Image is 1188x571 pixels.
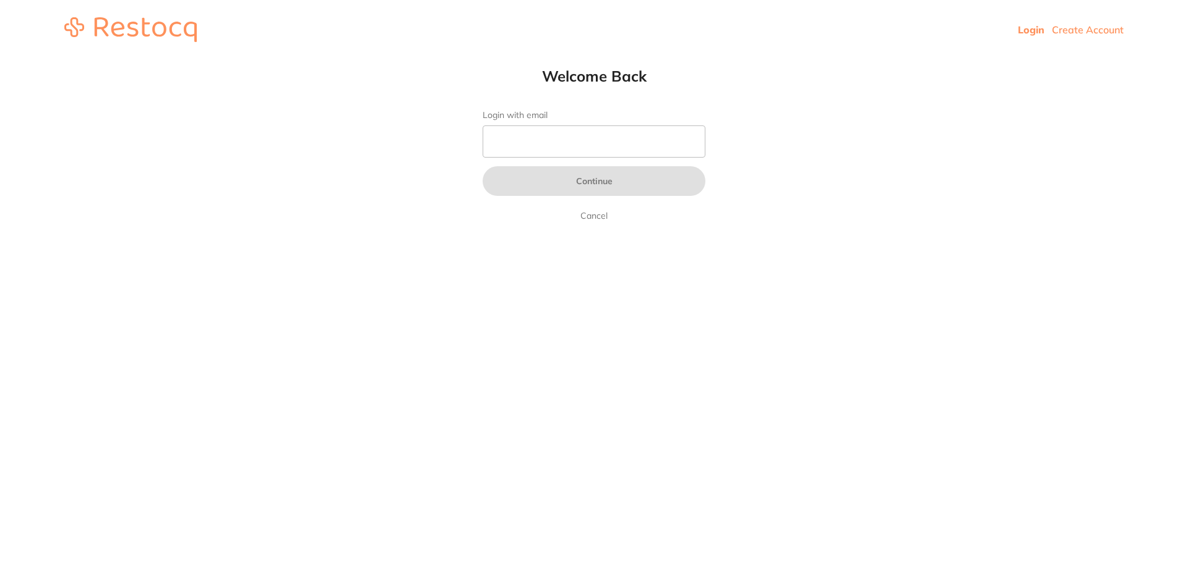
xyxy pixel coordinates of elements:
[1052,23,1124,36] a: Create Account
[578,208,610,223] a: Cancel
[64,17,197,42] img: restocq_logo.svg
[458,67,730,85] h1: Welcome Back
[483,110,705,121] label: Login with email
[483,166,705,196] button: Continue
[1018,23,1044,36] a: Login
